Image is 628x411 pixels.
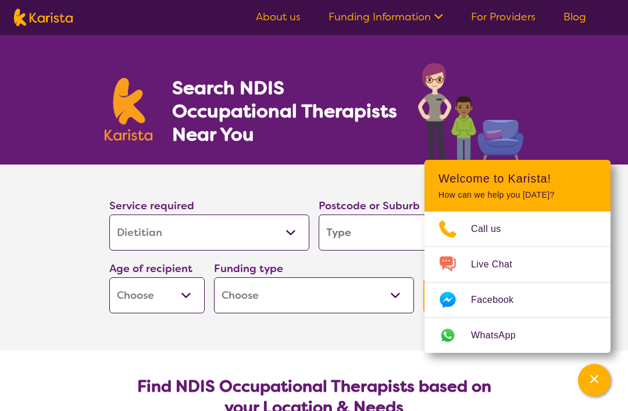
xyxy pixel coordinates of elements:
[471,10,536,24] a: For Providers
[438,171,597,185] h2: Welcome to Karista!
[14,9,73,26] img: Karista logo
[319,215,519,251] input: Type
[319,199,420,213] label: Postcode or Suburb
[214,262,283,276] label: Funding type
[424,160,611,353] div: Channel Menu
[471,220,515,238] span: Call us
[471,327,530,344] span: WhatsApp
[424,212,611,353] ul: Choose channel
[105,78,152,141] img: Karista logo
[256,10,301,24] a: About us
[424,318,611,353] a: Web link opens in a new tab.
[109,199,194,213] label: Service required
[329,10,443,24] a: Funding Information
[563,10,586,24] a: Blog
[418,63,523,165] img: occupational-therapy
[172,76,398,146] h1: Search NDIS Occupational Therapists Near You
[438,190,597,200] p: How can we help you [DATE]?
[578,364,611,396] button: Channel Menu
[109,262,192,276] label: Age of recipient
[471,291,527,309] span: Facebook
[423,278,519,313] button: Search
[471,256,526,273] span: Live Chat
